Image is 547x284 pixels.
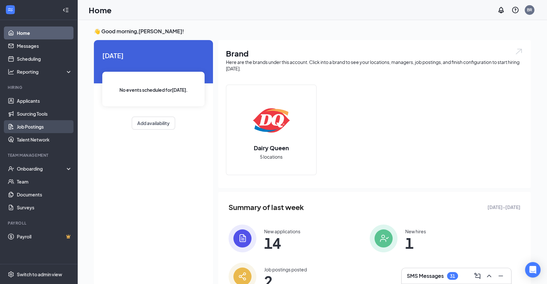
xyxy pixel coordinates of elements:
[17,271,62,278] div: Switch to admin view
[260,153,283,160] span: 5 locations
[264,266,307,273] div: Job postings posted
[94,28,531,35] h3: 👋 Good morning, [PERSON_NAME] !
[229,225,256,252] img: icon
[450,273,455,279] div: 31
[102,50,205,60] span: [DATE]
[496,271,506,281] button: Minimize
[472,271,483,281] button: ComposeMessage
[226,48,523,59] h1: Brand
[511,6,519,14] svg: QuestionInfo
[264,237,300,249] span: 14
[370,225,397,252] img: icon
[17,133,72,146] a: Talent Network
[229,202,304,213] span: Summary of last week
[8,153,71,158] div: Team Management
[7,6,14,13] svg: WorkstreamLogo
[264,228,300,235] div: New applications
[17,120,72,133] a: Job Postings
[8,165,14,172] svg: UserCheck
[132,117,175,130] button: Add availability
[474,272,481,280] svg: ComposeMessage
[407,272,444,279] h3: SMS Messages
[17,94,72,107] a: Applicants
[62,7,69,13] svg: Collapse
[119,86,188,93] span: No events scheduled for [DATE] .
[17,175,72,188] a: Team
[8,68,14,75] svg: Analysis
[17,165,67,172] div: Onboarding
[405,237,426,249] span: 1
[17,107,72,120] a: Sourcing Tools
[226,59,523,72] div: Here are the brands under this account. Click into a brand to see your locations, managers, job p...
[17,39,72,52] a: Messages
[487,204,520,211] span: [DATE] - [DATE]
[484,271,494,281] button: ChevronUp
[17,201,72,214] a: Surveys
[515,48,523,55] img: open.6027fd2a22e1237b5b06.svg
[251,100,292,141] img: Dairy Queen
[17,52,72,65] a: Scheduling
[89,5,112,16] h1: Home
[485,272,493,280] svg: ChevronUp
[405,228,426,235] div: New hires
[17,68,73,75] div: Reporting
[525,262,541,278] div: Open Intercom Messenger
[527,7,532,13] div: BR
[17,26,72,39] a: Home
[497,6,505,14] svg: Notifications
[8,85,71,90] div: Hiring
[247,144,296,152] h2: Dairy Queen
[497,272,505,280] svg: Minimize
[8,271,14,278] svg: Settings
[17,188,72,201] a: Documents
[17,230,72,243] a: PayrollCrown
[8,220,71,226] div: Payroll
